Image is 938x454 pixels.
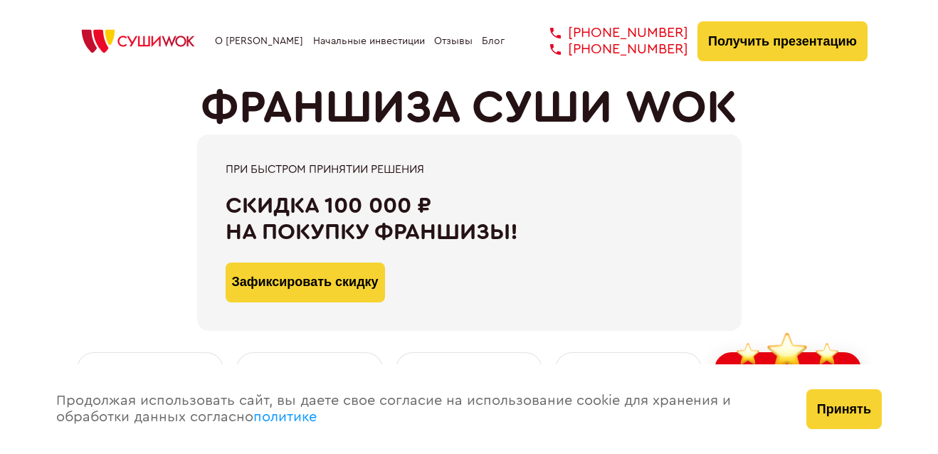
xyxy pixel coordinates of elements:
[806,389,882,429] button: Принять
[697,21,868,61] button: Получить презентацию
[215,36,303,47] a: О [PERSON_NAME]
[529,41,688,58] a: [PHONE_NUMBER]
[226,193,713,246] div: Скидка 100 000 ₽ на покупку франшизы!
[70,26,206,57] img: СУШИWOK
[226,163,713,176] div: При быстром принятии решения
[226,263,385,302] button: Зафиксировать скидку
[42,364,792,454] div: Продолжая использовать сайт, вы даете свое согласие на использование cookie для хранения и обрабо...
[529,25,688,41] a: [PHONE_NUMBER]
[201,82,737,134] h1: ФРАНШИЗА СУШИ WOK
[482,36,505,47] a: Блог
[313,36,425,47] a: Начальные инвестиции
[434,36,473,47] a: Отзывы
[253,410,317,424] a: политике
